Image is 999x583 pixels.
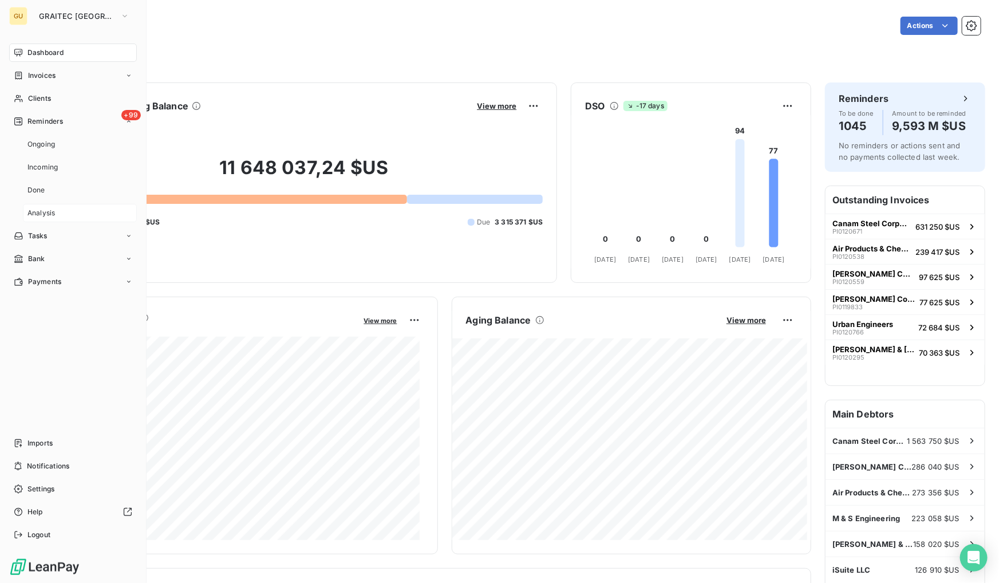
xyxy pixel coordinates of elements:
[28,254,45,264] span: Bank
[832,278,864,285] span: PI0120559
[832,539,913,549] span: [PERSON_NAME] & [PERSON_NAME] Construction
[39,11,116,21] span: GRAITEC [GEOGRAPHIC_DATA]
[361,315,401,325] button: View more
[826,264,985,289] button: [PERSON_NAME] ConstructionPI012055997 625 $US
[726,316,766,325] span: View more
[832,269,914,278] span: [PERSON_NAME] Construction
[27,438,53,448] span: Imports
[364,317,397,325] span: View more
[912,488,959,497] span: 273 356 $US
[832,436,907,446] span: Canam Steel Corporation ([GEOGRAPHIC_DATA])
[893,117,966,135] h4: 9,593 M $US
[662,255,684,263] tspan: [DATE]
[919,298,959,307] span: 77 625 $US
[9,558,80,576] img: Logo LeanPay
[832,219,911,228] span: Canam Steel Corporation ([GEOGRAPHIC_DATA])
[913,539,959,549] span: 158 020 $US
[729,255,751,263] tspan: [DATE]
[839,141,961,161] span: No reminders or actions sent and no payments collected last week.
[826,314,985,340] button: Urban EngineersPI012076672 684 $US
[915,247,959,257] span: 239 417 $US
[832,253,864,260] span: PI0120538
[832,320,893,329] span: Urban Engineers
[495,217,543,227] span: 3 315 371 $US
[477,101,516,111] span: View more
[723,315,769,325] button: View more
[832,514,901,523] span: M & S Engineering
[28,277,61,287] span: Payments
[918,323,959,332] span: 72 684 $US
[826,214,985,239] button: Canam Steel Corporation ([GEOGRAPHIC_DATA])PI0120671631 250 $US
[832,488,912,497] span: Air Products & Chemicals
[839,110,874,117] span: To be done
[960,544,988,572] div: Open Intercom Messenger
[466,313,531,327] h6: Aging Balance
[623,101,668,111] span: -17 days
[832,304,863,310] span: PI0119833
[629,255,650,263] tspan: [DATE]
[919,273,959,282] span: 97 625 $US
[911,462,959,471] span: 286 040 $US
[473,101,520,111] button: View more
[27,48,64,58] span: Dashboard
[832,294,915,304] span: [PERSON_NAME] Construction
[839,117,874,135] h4: 1045
[919,348,959,357] span: 70 363 $US
[28,93,51,104] span: Clients
[832,244,911,253] span: Air Products & Chemicals
[832,329,864,336] span: PI0120766
[832,565,871,574] span: iSuite LLC
[585,99,605,113] h6: DSO
[595,255,617,263] tspan: [DATE]
[915,565,959,574] span: 126 910 $US
[839,92,889,105] h6: Reminders
[915,222,959,231] span: 631 250 $US
[27,208,55,218] span: Analysis
[65,156,543,191] h2: 11 648 037,24 $US
[826,186,985,214] h6: Outstanding Invoices
[27,484,54,494] span: Settings
[9,503,137,521] a: Help
[826,239,985,264] button: Air Products & ChemicalsPI0120538239 417 $US
[27,116,63,127] span: Reminders
[27,530,50,540] span: Logout
[27,139,55,149] span: Ongoing
[826,400,985,428] h6: Main Debtors
[832,354,864,361] span: PI0120295
[832,228,862,235] span: PI0120671
[477,217,490,227] span: Due
[27,162,58,172] span: Incoming
[826,340,985,365] button: [PERSON_NAME] & [PERSON_NAME] ConstructionPI012029570 363 $US
[907,436,959,446] span: 1 563 750 $US
[832,462,911,471] span: [PERSON_NAME] Construction
[27,461,69,471] span: Notifications
[28,231,48,241] span: Tasks
[763,255,785,263] tspan: [DATE]
[696,255,717,263] tspan: [DATE]
[893,110,966,117] span: Amount to be reminded
[27,507,43,517] span: Help
[121,110,141,120] span: +99
[832,345,914,354] span: [PERSON_NAME] & [PERSON_NAME] Construction
[9,7,27,25] div: GU
[911,514,959,523] span: 223 058 $US
[826,289,985,314] button: [PERSON_NAME] ConstructionPI011983377 625 $US
[65,325,356,337] span: Monthly Revenue
[28,70,56,81] span: Invoices
[27,185,45,195] span: Done
[901,17,958,35] button: Actions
